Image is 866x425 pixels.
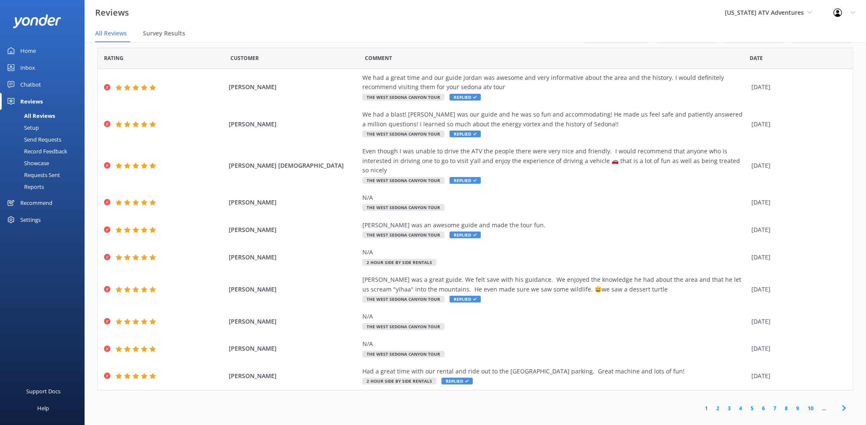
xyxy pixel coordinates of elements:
[449,232,481,238] span: Replied
[104,54,123,62] span: Date
[362,73,747,92] div: We had a great time and our guide jordan was awesome and very informative about the area and the ...
[365,54,392,62] span: Question
[20,93,43,110] div: Reviews
[229,198,358,207] span: [PERSON_NAME]
[751,82,842,92] div: [DATE]
[20,194,52,211] div: Recommend
[449,296,481,302] span: Replied
[5,169,85,181] a: Requests Sent
[95,6,129,19] h3: Reviews
[5,181,85,193] a: Reports
[362,131,444,137] span: The West Sedona Canyon Tour
[362,296,444,302] span: The West Sedona Canyon Tour
[229,317,358,326] span: [PERSON_NAME]
[803,404,818,412] a: 10
[37,400,49,417] div: Help
[229,161,358,170] span: [PERSON_NAME] [DEMOGRAPHIC_DATA]
[362,275,747,294] div: [PERSON_NAME] was a great guide. We felt save with his guidance. We enjoyed the knowledge he had ...
[20,76,41,93] div: Chatbot
[751,317,842,326] div: [DATE]
[751,285,842,294] div: [DATE]
[781,404,792,412] a: 8
[449,131,481,137] span: Replied
[5,157,85,169] a: Showcase
[362,147,747,175] div: Even though I was unable to drive the ATV the people there were very nice and friendly. I would r...
[449,94,481,101] span: Replied
[362,232,444,238] span: The West Sedona Canyon Tour
[362,339,747,349] div: N/A
[362,177,444,184] span: The West Sedona Canyon Tour
[5,122,39,133] div: Setup
[229,82,358,92] span: [PERSON_NAME]
[362,351,444,357] span: The West Sedona Canyon Tour
[5,145,67,157] div: Record Feedback
[362,110,747,129] div: We had a blast! [PERSON_NAME] was our guide and he was so fun and accommodating! He made us feel ...
[20,211,41,228] div: Settings
[95,29,127,38] span: All Reviews
[5,122,85,133] a: Setup
[362,259,436,266] span: 2 Hour Side by Side Rentals
[229,285,358,294] span: [PERSON_NAME]
[362,248,747,257] div: N/A
[5,181,44,193] div: Reports
[229,225,358,234] span: [PERSON_NAME]
[5,145,85,157] a: Record Feedback
[751,371,842,381] div: [DATE]
[769,404,781,412] a: 7
[230,54,259,62] span: Date
[362,312,747,321] div: N/A
[362,378,436,384] span: 2 Hour Side by Side Rentals
[441,378,473,384] span: Replied
[751,120,842,129] div: [DATE]
[362,193,747,202] div: N/A
[362,204,444,211] span: The West Sedona Canyon Tour
[362,94,444,101] span: The West Sedona Canyon Tour
[5,110,85,122] a: All Reviews
[20,59,35,76] div: Inbox
[751,161,842,170] div: [DATE]
[229,344,358,353] span: [PERSON_NAME]
[5,157,49,169] div: Showcase
[725,8,804,16] span: [US_STATE] ATV Adventures
[20,42,36,59] div: Home
[229,120,358,129] span: [PERSON_NAME]
[746,404,758,412] a: 5
[362,367,747,376] div: Had a great time with our rental and ride out to the [GEOGRAPHIC_DATA] parking. Great machine and...
[751,253,842,262] div: [DATE]
[751,198,842,207] div: [DATE]
[13,14,61,28] img: yonder-white-logo.png
[818,404,830,412] span: ...
[449,177,481,184] span: Replied
[751,344,842,353] div: [DATE]
[792,404,803,412] a: 9
[229,371,358,381] span: [PERSON_NAME]
[758,404,769,412] a: 6
[5,133,85,145] a: Send Requests
[712,404,723,412] a: 2
[229,253,358,262] span: [PERSON_NAME]
[5,110,55,122] div: All Reviews
[362,323,444,330] span: The West Sedona Canyon Tour
[735,404,746,412] a: 4
[701,404,712,412] a: 1
[362,221,747,230] div: [PERSON_NAME] was an awesome guide and made the tour fun.
[750,54,763,62] span: Date
[143,29,185,38] span: Survey Results
[5,133,61,145] div: Send Requests
[26,383,60,400] div: Support Docs
[5,169,60,181] div: Requests Sent
[751,225,842,234] div: [DATE]
[723,404,735,412] a: 3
